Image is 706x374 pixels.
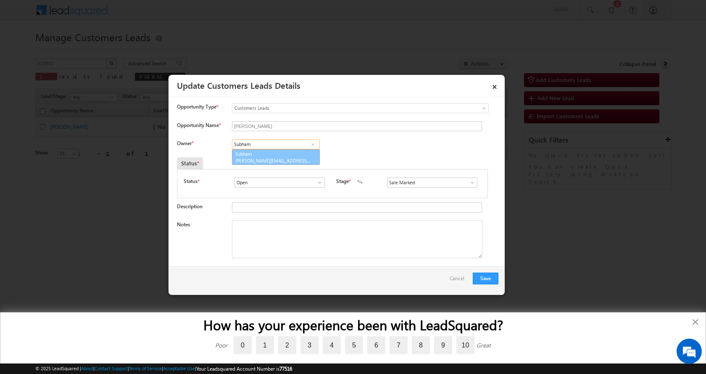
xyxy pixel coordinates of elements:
label: 1 [256,336,274,354]
a: × [487,78,502,93]
label: 6 [367,336,385,354]
a: Show All Items [312,178,323,187]
label: 3 [300,336,319,354]
a: Subham [232,149,320,165]
span: Customers Leads [232,104,454,112]
button: Save [473,273,498,284]
a: Acceptable Use [163,366,195,371]
label: Opportunity Name [177,122,221,128]
input: Type to Search [232,139,320,149]
a: Show All Items [308,140,318,149]
a: Contact Support [95,366,128,371]
label: 9 [434,336,452,354]
span: Opportunity Type [177,103,216,111]
span: Your Leadsquared Account Number is [196,366,292,372]
label: Owner [177,140,193,146]
label: Description [177,203,203,210]
a: Update Customers Leads Details [177,79,300,91]
input: Type to Search [387,178,477,188]
label: 8 [412,336,430,354]
button: Close [691,315,699,329]
label: Status [184,178,198,185]
label: 10 [456,336,474,354]
label: 7 [390,336,408,354]
label: 2 [278,336,296,354]
div: Poor [215,341,227,349]
span: [PERSON_NAME][EMAIL_ADDRESS][PERSON_NAME][DOMAIN_NAME] [235,157,311,164]
a: About [81,366,93,371]
div: Great [477,341,491,349]
label: 4 [323,336,341,354]
span: 77516 [279,366,292,372]
label: Notes [177,221,190,228]
h2: How has your experience been with LeadSquared? [17,317,689,333]
input: Type to Search [234,178,325,188]
label: 0 [234,336,252,354]
label: Stage [336,178,349,185]
a: Customers Leads [232,103,489,113]
a: Show All Items [465,178,475,187]
div: Status [177,157,203,169]
label: 5 [345,336,363,354]
span: © 2025 LeadSquared | | | | | [35,365,292,373]
a: Terms of Service [129,366,162,371]
a: Cancel [450,273,469,289]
